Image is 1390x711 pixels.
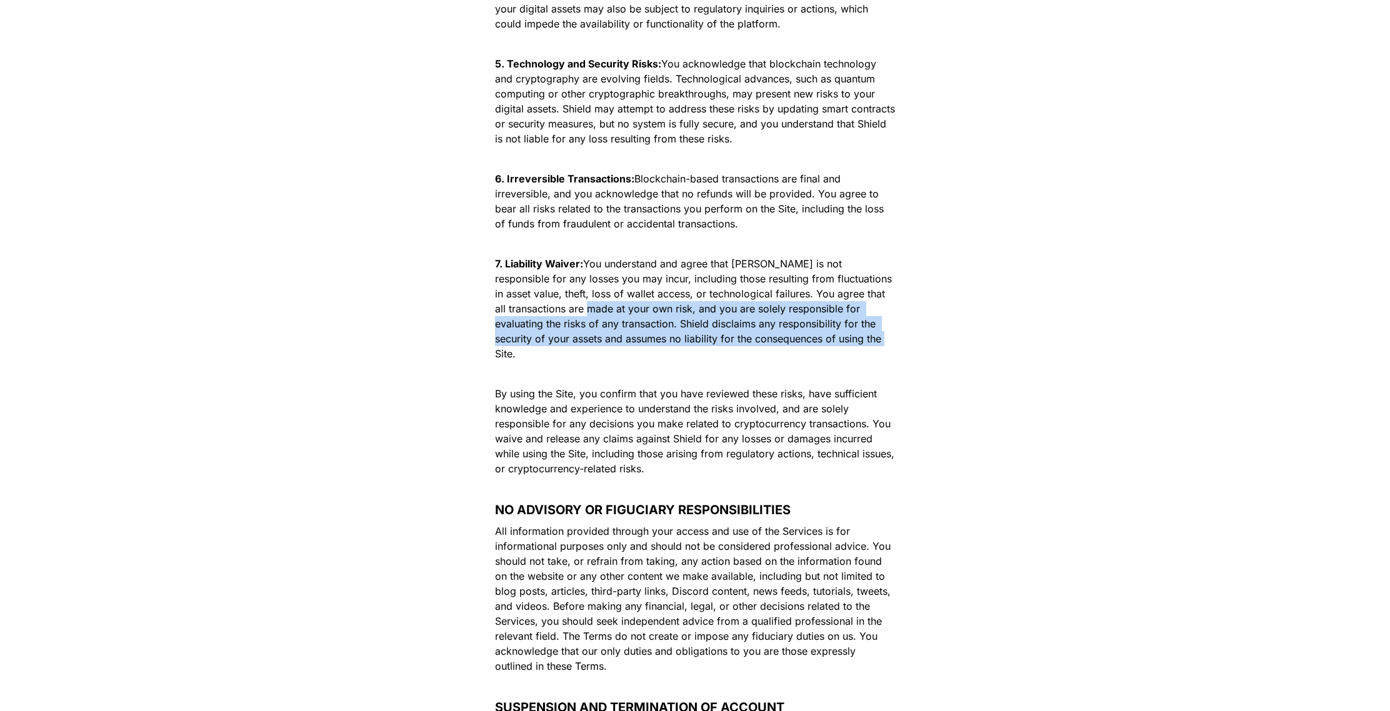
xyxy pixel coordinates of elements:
[495,502,791,517] strong: NO ADVISORY OR FIGUCIARY RESPONSIBILITIES
[495,525,894,672] span: All information provided through your access and use of the Services is for informational purpose...
[495,257,895,360] span: You understand and agree that [PERSON_NAME] is not responsible for any losses you may incur, incl...
[495,172,634,185] strong: 6. Irreversible Transactions:
[495,387,897,475] span: By using the Site, you confirm that you have reviewed these risks, have sufficient knowledge and ...
[495,172,887,230] span: Blockchain-based transactions are final and irreversible, and you acknowledge that no refunds wil...
[495,57,898,145] span: You acknowledge that blockchain technology and cryptography are evolving fields. Technological ad...
[495,57,661,70] strong: 5. Technology and Security Risks:
[495,257,583,270] strong: 7. Liability Waiver:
